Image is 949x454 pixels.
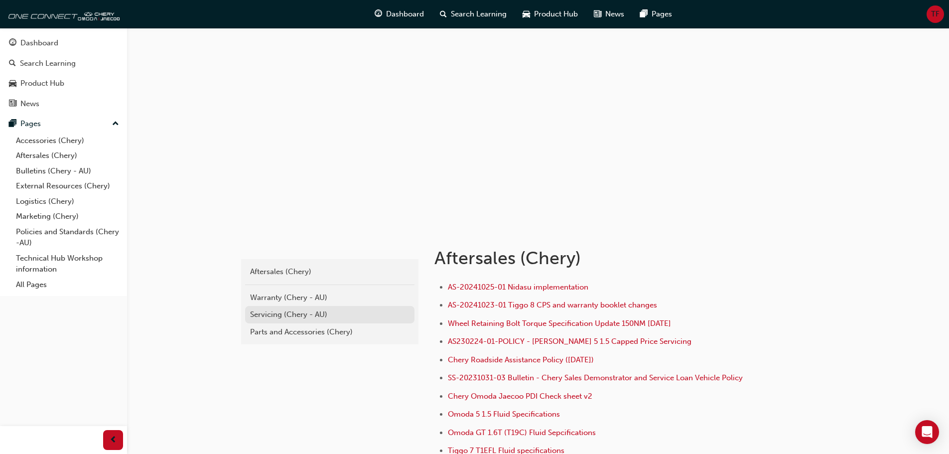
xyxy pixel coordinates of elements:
span: prev-icon [110,434,117,447]
span: search-icon [9,59,16,68]
a: News [4,95,123,113]
span: TF [931,8,940,20]
span: Pages [652,8,672,20]
div: Search Learning [20,58,76,69]
span: pages-icon [640,8,648,20]
a: AS-20241025-01 Nidasu implementation [448,283,588,292]
a: Wheel Retaining Bolt Torque Specification Update 150NM [DATE] [448,319,671,328]
a: All Pages [12,277,123,293]
span: car-icon [523,8,530,20]
div: Servicing (Chery - AU) [250,309,409,320]
span: car-icon [9,79,16,88]
a: Aftersales (Chery) [245,263,414,281]
a: Dashboard [4,34,123,52]
a: Marketing (Chery) [12,209,123,224]
a: Bulletins (Chery - AU) [12,163,123,179]
div: Pages [20,118,41,130]
span: pages-icon [9,120,16,129]
span: Dashboard [386,8,424,20]
a: AS-20241023-01 Tiggo 8 CPS and warranty booklet changes [448,301,657,309]
a: guage-iconDashboard [367,4,432,24]
span: Product Hub [534,8,578,20]
a: pages-iconPages [632,4,680,24]
div: Parts and Accessories (Chery) [250,326,409,338]
span: guage-icon [375,8,382,20]
h1: Aftersales (Chery) [434,247,761,269]
a: AS230224-01-POLICY - [PERSON_NAME] 5 1.5 Capped Price Servicing [448,337,691,346]
div: Product Hub [20,78,64,89]
span: News [605,8,624,20]
div: Dashboard [20,37,58,49]
img: oneconnect [5,4,120,24]
a: car-iconProduct Hub [515,4,586,24]
button: DashboardSearch LearningProduct HubNews [4,32,123,115]
span: up-icon [112,118,119,131]
div: Open Intercom Messenger [915,420,939,444]
div: News [20,98,39,110]
a: Search Learning [4,54,123,73]
span: Search Learning [451,8,507,20]
a: Chery Omoda Jaecoo PDI Check sheet v2 [448,392,592,401]
div: Aftersales (Chery) [250,266,409,278]
span: news-icon [9,100,16,109]
a: Technical Hub Workshop information [12,251,123,277]
a: Parts and Accessories (Chery) [245,323,414,341]
span: search-icon [440,8,447,20]
button: TF [927,5,944,23]
a: Omoda 5 1.5 Fluid Specifications [448,410,560,419]
a: search-iconSearch Learning [432,4,515,24]
a: Policies and Standards (Chery -AU) [12,224,123,251]
a: Product Hub [4,74,123,93]
a: Chery Roadside Assistance Policy ([DATE]) [448,355,594,364]
a: External Resources (Chery) [12,178,123,194]
span: news-icon [594,8,601,20]
a: Logistics (Chery) [12,194,123,209]
a: SS-20231031-03 Bulletin - Chery Sales Demonstrator and Service Loan Vehicle Policy [448,373,743,382]
span: guage-icon [9,39,16,48]
a: Accessories (Chery) [12,133,123,149]
a: Servicing (Chery - AU) [245,306,414,323]
button: Pages [4,115,123,133]
div: Warranty (Chery - AU) [250,292,409,303]
a: Warranty (Chery - AU) [245,289,414,306]
a: Aftersales (Chery) [12,148,123,163]
a: news-iconNews [586,4,632,24]
a: Omoda GT 1.6T (T19C) Fluid Sepcifications [448,428,596,437]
